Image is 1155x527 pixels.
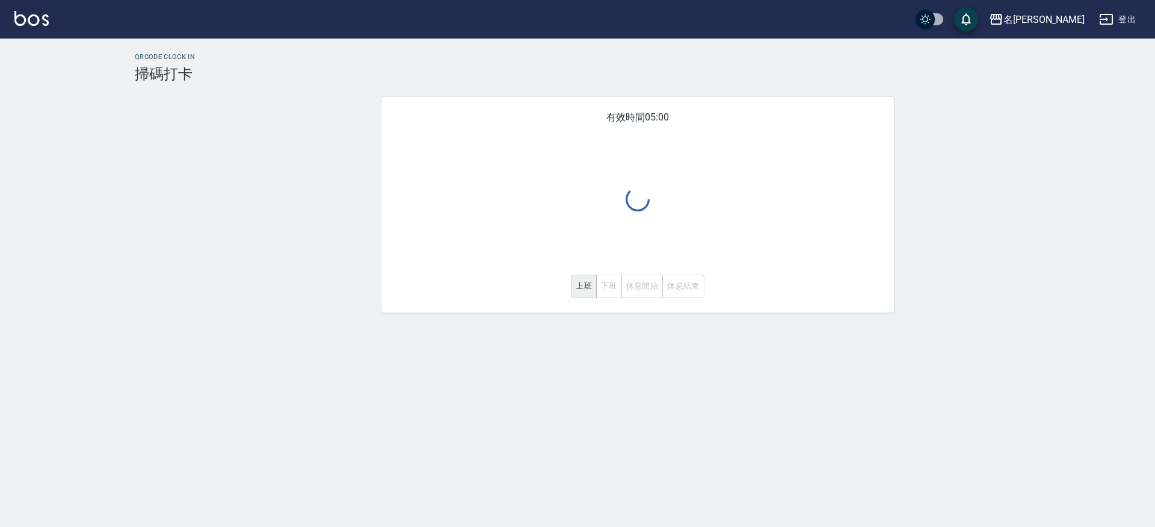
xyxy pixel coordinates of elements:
button: 登出 [1094,8,1141,31]
div: 有效時間 05:00 [381,97,894,313]
img: Logo [14,11,49,26]
button: 名[PERSON_NAME] [984,7,1089,32]
button: save [954,7,978,31]
h3: 掃碼打卡 [135,66,1141,83]
div: 名[PERSON_NAME] [1003,12,1085,27]
h2: QRcode Clock In [135,53,1141,61]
